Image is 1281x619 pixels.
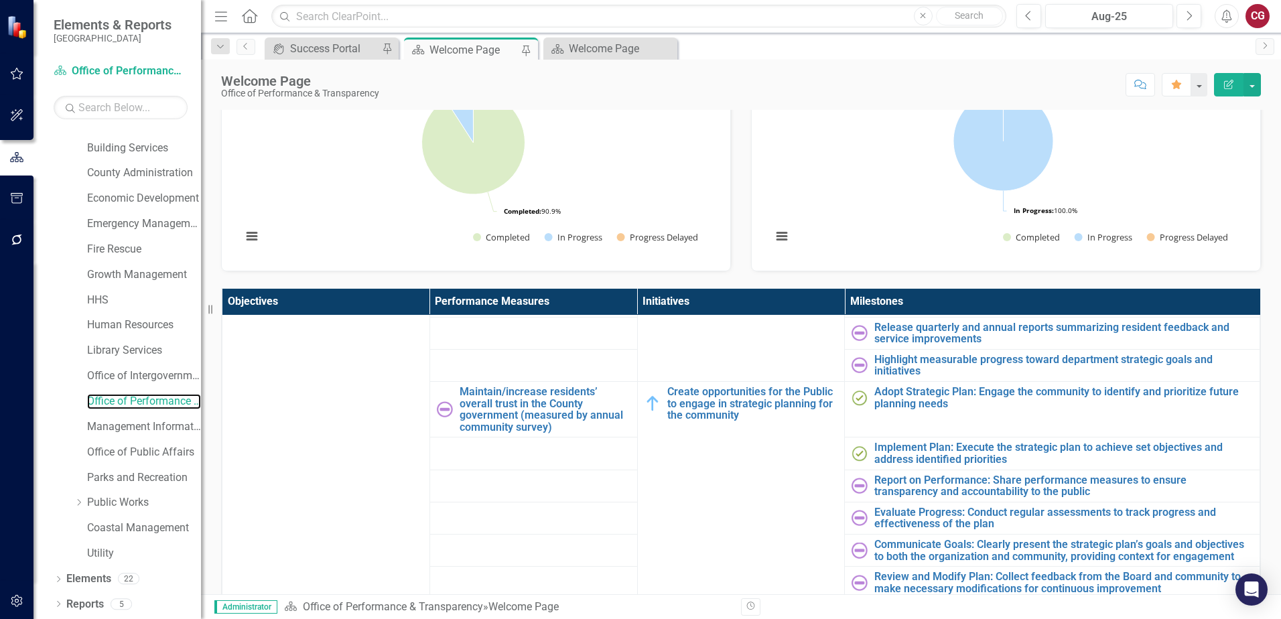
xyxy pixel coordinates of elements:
a: Economic Development [87,191,201,206]
img: ClearPoint Strategy [7,15,30,38]
a: Public Works [87,495,201,510]
path: In Progress, 1. [446,91,473,143]
a: Management Information Systems [87,419,201,435]
a: Building Services [87,141,201,156]
img: Not Started [437,401,453,417]
div: Chart. Highcharts interactive chart. [765,56,1247,257]
td: Double-Click to Edit Right Click for Context Menu [845,381,1260,437]
tspan: In Progress: [1014,206,1054,215]
svg: Interactive chart [235,56,712,257]
button: Show Completed [1003,231,1060,243]
img: Not Started [852,325,868,341]
a: Elements [66,571,111,587]
a: Fire Rescue [87,242,201,257]
a: Success Portal [268,40,379,57]
a: Reports [66,597,104,612]
a: Highlight measurable progress toward department strategic goals and initiatives [874,354,1253,377]
a: Office of Performance & Transparency [87,394,201,409]
button: Aug-25 [1045,4,1173,28]
div: Success Portal [290,40,379,57]
td: Double-Click to Edit Right Click for Context Menu [429,381,637,437]
div: Aug-25 [1050,9,1168,25]
span: Search [955,10,984,21]
img: Not Started [852,478,868,494]
td: Double-Click to Edit Right Click for Context Menu [845,317,1260,349]
div: 22 [118,573,139,585]
a: Report on Performance: Share performance measures to ensure transparency and accountability to th... [874,474,1253,498]
div: Welcome Page [569,40,674,57]
input: Search ClearPoint... [271,5,1006,28]
a: Human Resources [87,318,201,333]
div: » [284,600,731,615]
span: Administrator [214,600,277,614]
path: Completed, 10. [422,91,525,194]
div: 5 [111,598,132,610]
a: Library Services [87,343,201,358]
a: Communicate Goals: Clearly present the strategic plan’s goals and objectives to both the organiza... [874,539,1253,562]
a: Parks and Recreation [87,470,201,486]
td: Double-Click to Edit Right Click for Context Menu [845,502,1260,534]
a: Create opportunities for the Public to engage in strategic planning for the community [667,386,838,421]
a: Emergency Management [87,216,201,232]
button: Show Progress Delayed [617,231,699,243]
a: Growth Management [87,267,201,283]
a: Implement Plan: Execute the strategic plan to achieve set objectives and address identified prior... [874,441,1253,465]
img: Not Started [852,357,868,373]
path: In Progress, 2. [953,91,1053,191]
button: View chart menu, Chart [243,227,261,246]
button: Show Completed [473,231,530,243]
a: Office of Intergovernmental Affairs [87,368,201,384]
a: HHS [87,293,201,308]
td: Double-Click to Edit Right Click for Context Menu [845,437,1260,470]
button: Search [936,7,1003,25]
a: Office of Public Affairs [87,445,201,460]
a: Release quarterly and annual reports summarizing resident feedback and service improvements [874,322,1253,345]
div: Chart. Highcharts interactive chart. [235,56,717,257]
a: Coastal Management [87,521,201,536]
div: Welcome Page [488,600,559,613]
a: Maintain/increase residents’ overall trust in the County government (measured by annual community... [460,386,630,433]
small: [GEOGRAPHIC_DATA] [54,33,172,44]
img: Completed [852,390,868,406]
div: Office of Performance & Transparency [221,88,379,98]
img: Not Started [852,543,868,559]
img: Not Started [852,510,868,526]
a: Review and Modify Plan: Collect feedback from the Board and community to make necessary modificat... [874,571,1253,594]
td: Double-Click to Edit Right Click for Context Menu [845,567,1260,599]
tspan: Completed: [504,206,541,216]
a: Office of Performance & Transparency [54,64,188,79]
button: Show Progress Delayed [1147,231,1229,243]
a: County Administration [87,165,201,181]
a: Adopt Strategic Plan: Engage the community to identify and prioritize future planning needs [874,386,1253,409]
input: Search Below... [54,96,188,119]
button: View chart menu, Chart [772,227,791,246]
img: In Progress [645,395,661,411]
a: Evaluate Progress: Conduct regular assessments to track progress and effectiveness of the plan [874,506,1253,530]
text: 90.9% [504,206,561,216]
a: Welcome Page [547,40,674,57]
text: 100.0% [1014,206,1077,215]
td: Double-Click to Edit Right Click for Context Menu [845,470,1260,502]
button: Show In Progress [1075,231,1132,243]
div: Welcome Page [221,74,379,88]
button: Show In Progress [545,231,602,243]
td: Double-Click to Edit Right Click for Context Menu [845,534,1260,566]
td: Double-Click to Edit Right Click for Context Menu [845,349,1260,381]
div: Welcome Page [429,42,518,58]
button: CG [1245,4,1270,28]
a: Utility [87,546,201,561]
svg: Interactive chart [765,56,1241,257]
td: Double-Click to Edit Right Click for Context Menu [222,180,430,599]
img: Not Started [852,575,868,591]
a: Office of Performance & Transparency [303,600,483,613]
div: Open Intercom Messenger [1235,573,1268,606]
td: Double-Click to Edit Right Click for Context Menu [637,381,845,598]
img: Completed [852,445,868,462]
span: Elements & Reports [54,17,172,33]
